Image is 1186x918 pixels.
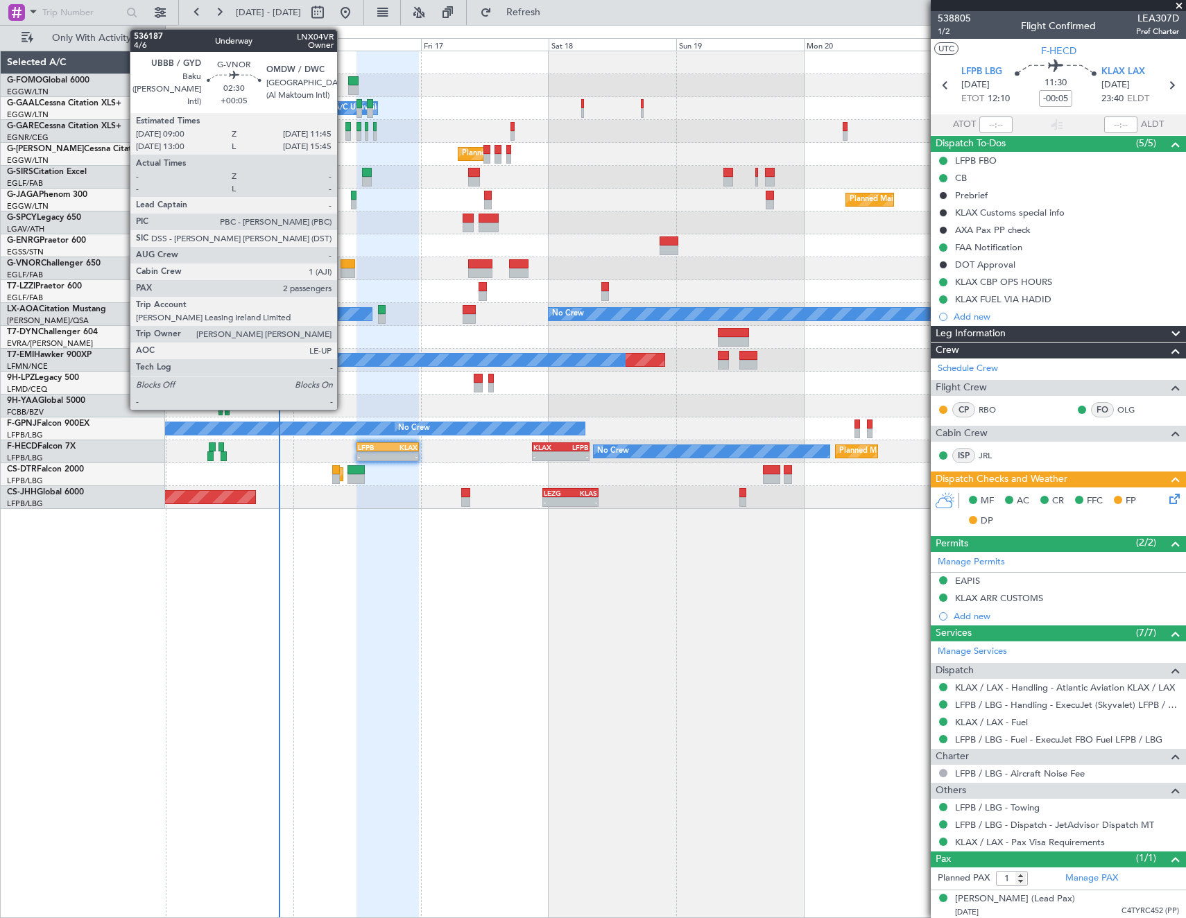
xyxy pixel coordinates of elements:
span: G-JAGA [7,191,39,199]
div: No Crew [398,418,430,439]
div: ISP [952,448,975,463]
div: Add new [954,610,1179,622]
span: G-GAAL [7,99,39,107]
div: Planned Maint Sofia [342,464,413,485]
span: T7-DYN [7,328,38,336]
div: [PERSON_NAME] (Lead Pax) [955,892,1075,906]
a: Schedule Crew [938,362,998,376]
span: G-VNOR [7,259,41,268]
span: Only With Activity [36,33,146,43]
span: (5/5) [1136,136,1156,150]
span: 23:40 [1101,92,1124,106]
a: [PERSON_NAME]/QSA [7,315,89,326]
div: AXA Pax PP check [955,224,1031,236]
span: Pref Charter [1136,26,1179,37]
div: - [388,452,418,460]
a: T7-LZZIPraetor 600 [7,282,82,291]
span: F-GPNJ [7,419,37,428]
a: LFPB / LBG - Aircraft Noise Fee [955,768,1085,779]
a: G-SIRSCitation Excel [7,168,87,176]
span: FFC [1087,494,1103,508]
a: EGGW/LTN [7,155,49,166]
button: Only With Activity [15,27,151,49]
span: AC [1017,494,1029,508]
span: T7-EMI [7,351,34,359]
div: FAA Notification [955,241,1022,253]
div: - [544,498,570,506]
div: Sat 18 [549,38,676,51]
div: Flight Confirmed [1021,19,1096,33]
div: [DATE] [168,28,191,40]
a: G-VNORChallenger 650 [7,259,101,268]
a: CS-JHHGlobal 6000 [7,488,84,496]
a: LX-AOACitation Mustang [7,305,106,313]
a: EGLF/FAB [7,293,43,303]
span: [DATE] [1101,78,1130,92]
div: - [560,452,587,460]
div: Prebrief [955,189,988,201]
div: Wed 15 [166,38,293,51]
a: LFMD/CEQ [7,384,47,395]
a: EGLF/FAB [7,178,43,189]
span: 12:10 [988,92,1010,106]
span: [DATE] [955,907,979,917]
span: G-SIRS [7,168,33,176]
div: KLAS [571,489,597,497]
div: CB [955,172,967,184]
span: (7/7) [1136,625,1156,640]
div: A/C Unavailable [334,98,392,119]
a: KLAX / LAX - Pax Visa Requirements [955,836,1105,848]
a: EGGW/LTN [7,87,49,97]
a: G-GAALCessna Citation XLS+ [7,99,121,107]
input: --:-- [979,116,1013,133]
span: Flight Crew [936,380,987,396]
a: LFPB/LBG [7,499,43,509]
span: G-ENRG [7,236,40,245]
span: G-GARE [7,122,39,130]
a: LFMN/NCE [7,361,48,372]
span: CS-JHH [7,488,37,496]
a: KLAX / LAX - Handling - Atlantic Aviation KLAX / LAX [955,682,1175,693]
span: (1/1) [1136,851,1156,865]
span: Permits [936,536,968,552]
span: KLAX LAX [1101,65,1145,79]
a: G-GARECessna Citation XLS+ [7,122,121,130]
a: LFPB/LBG [7,476,43,486]
span: Dispatch To-Dos [936,136,1006,152]
div: - [358,452,388,460]
div: FO [1091,402,1114,417]
span: 538805 [938,11,971,26]
span: LX-AOA [7,305,39,313]
span: G-SPCY [7,214,37,222]
a: OLG [1117,404,1149,416]
div: - [571,498,597,506]
a: T7-DYNChallenger 604 [7,328,98,336]
span: Leg Information [936,326,1006,342]
a: KLAX / LAX - Fuel [955,716,1028,728]
div: DOT Approval [955,259,1015,270]
span: DP [981,514,993,528]
span: [DATE] - [DATE] [236,6,301,19]
span: Crew [936,343,959,358]
span: 9H-LPZ [7,374,35,382]
a: LFPB/LBG [7,453,43,463]
span: ETOT [961,92,984,106]
span: G-[PERSON_NAME] [7,145,84,153]
div: LFPB [560,443,587,451]
span: Others [936,783,966,799]
span: F-HECD [7,442,37,451]
span: (2/2) [1136,535,1156,550]
span: Services [936,625,972,641]
div: KLAX CBP OPS HOURS [955,276,1052,288]
span: ALDT [1141,118,1164,132]
span: Pax [936,851,951,867]
div: Mon 20 [804,38,931,51]
a: LFPB / LBG - Handling - ExecuJet (Skyvalet) LFPB / LBG [955,699,1179,711]
a: Manage PAX [1065,872,1118,885]
span: T7-LZZI [7,282,35,291]
span: 9H-YAA [7,397,38,405]
div: No Crew [597,441,629,462]
div: EAPIS [955,575,980,587]
a: EGNR/CEG [7,132,49,143]
span: LFPB LBG [961,65,1002,79]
